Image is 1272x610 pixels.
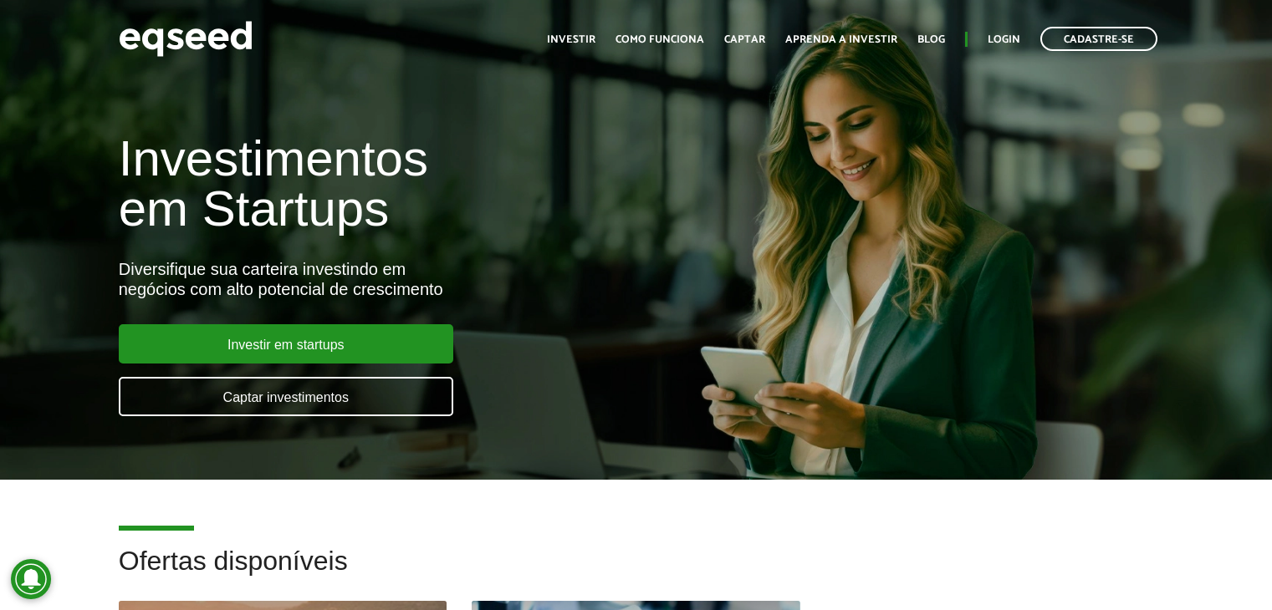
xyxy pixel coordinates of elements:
h2: Ofertas disponíveis [119,546,1154,601]
a: Captar investimentos [119,377,453,416]
a: Como funciona [616,34,704,45]
h1: Investimentos em Startups [119,134,730,234]
img: EqSeed [119,17,253,61]
a: Aprenda a investir [785,34,897,45]
div: Diversifique sua carteira investindo em negócios com alto potencial de crescimento [119,259,730,299]
a: Captar [724,34,765,45]
a: Blog [917,34,945,45]
a: Investir em startups [119,324,453,363]
a: Login [988,34,1020,45]
a: Investir [547,34,595,45]
a: Cadastre-se [1040,27,1157,51]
